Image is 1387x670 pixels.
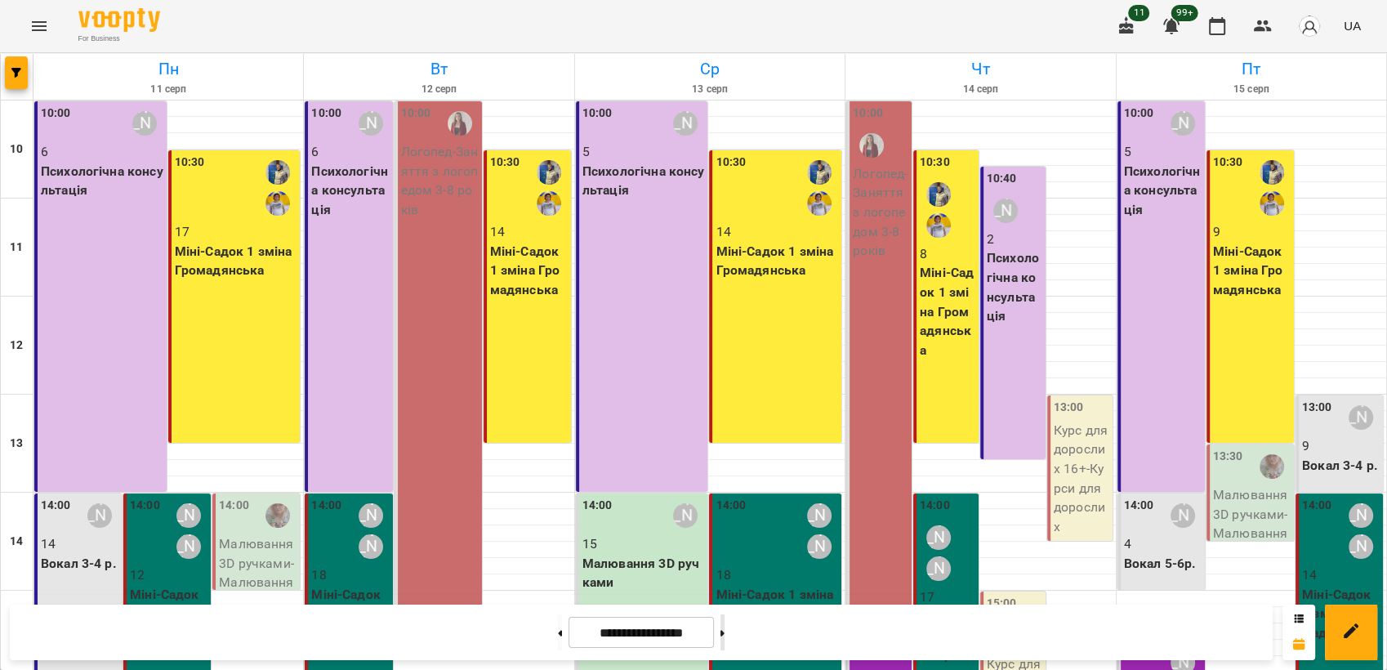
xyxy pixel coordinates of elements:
div: Єлисєєва Альбіна Олегівна [673,503,698,528]
label: 14:00 [41,497,71,515]
div: Мичка Наталія Ярославівна [926,556,951,581]
label: 14:00 [311,497,341,515]
p: Психологічна консультація [1124,162,1202,220]
h6: Ср [578,56,842,82]
button: UA [1337,11,1367,41]
div: Фефелова Людмила Іванівна [537,160,561,185]
p: 14 [716,222,838,242]
h6: 12 серп [306,82,571,97]
div: Кузьменко Лариса Георгіївна [1349,503,1373,528]
label: 14:00 [1124,497,1154,515]
div: Фефелова Людмила Іванівна [265,160,290,185]
div: Масич Римма Юріївна [87,503,112,528]
p: Психологічна консультація [311,162,389,220]
p: 14 [1302,565,1380,585]
label: 10:00 [1124,105,1154,123]
h6: 11 серп [36,82,301,97]
img: Літвінова Катерина [265,503,290,528]
p: 5 [1124,142,1202,162]
label: 13:00 [1302,399,1332,417]
h6: 14 [10,533,23,551]
p: Вокал 3-4 р. [1302,456,1380,476]
div: Мичка Наталія Ярославівна [359,534,383,559]
h6: 14 серп [848,82,1113,97]
h6: 11 [10,239,23,257]
p: 9 [1302,436,1380,456]
div: Мичка Наталія Ярославівна [673,111,698,136]
p: 17 [175,222,297,242]
h6: Чт [848,56,1113,82]
img: Яковенко Лариса Миколаївна [537,191,561,216]
div: Мичка Наталія Ярославівна [993,199,1018,223]
img: Фефелова Людмила Іванівна [807,160,832,185]
img: Фефелова Людмила Іванівна [926,182,951,207]
label: 10:00 [41,105,71,123]
p: Логопед - Заняття з логопедом 3-8 років [853,164,908,261]
button: Menu [20,7,59,46]
p: Малювання 3D ручками [582,554,705,592]
label: 14:00 [716,497,746,515]
p: 2 [987,230,1042,249]
p: Психологічна консультація [582,162,705,200]
p: 6 [311,142,389,162]
p: Міні-Садок 1 зміна Громадянська [920,263,975,360]
p: Малювання 3D ручками - Малювання 3-д ручками [1213,485,1291,562]
h6: 13 серп [578,82,842,97]
p: Логопед - Заняття з логопедом 3-8 років [401,142,479,219]
h6: Вт [306,56,571,82]
p: 18 [716,565,838,585]
img: Яковенко Лариса Миколаївна [265,191,290,216]
label: 14:00 [1302,497,1332,515]
h6: 12 [10,337,23,355]
img: Літвінова Катерина [1260,454,1284,479]
label: 10:00 [582,105,613,123]
p: Міні-Садок 1 зміна Громадянська [1213,242,1291,300]
p: 12 [130,565,207,585]
div: Кузьменко Лариса Георгіївна [176,503,201,528]
img: Яковенко Лариса Миколаївна [1260,191,1284,216]
label: 14:00 [582,497,613,515]
label: 14:00 [130,497,160,515]
p: Психологічна консультація [987,248,1042,325]
div: Масич Римма Юріївна [1349,405,1373,430]
div: Фефелова Людмила Іванівна [1260,160,1284,185]
div: Мичка Наталія Ярославівна [807,534,832,559]
p: Міні-Садок 1 зміна Громадянська [1302,585,1380,643]
h6: 15 серп [1119,82,1384,97]
p: Психологічна консультація [41,162,163,200]
p: Малювання 3D ручками - Малювання 3-д ручками [219,534,297,611]
div: Кузьменко Лариса Георгіївна [926,525,951,550]
div: Мичка Наталія Ярославівна [176,534,201,559]
span: For Business [78,33,160,44]
h6: Пн [36,56,301,82]
p: 8 [920,244,975,264]
span: 11 [1128,5,1149,21]
p: 5 [582,142,705,162]
h6: Пт [1119,56,1384,82]
p: Курс для дорослих 16+ - Курси для дорослих [1054,421,1109,536]
div: Мичка Наталія Ярославівна [1349,534,1373,559]
p: 15 [582,534,705,554]
p: Міні-Садок 1 зміна Громадянська [716,242,838,280]
div: Яковенко Лариса Миколаївна [926,213,951,238]
img: Яковенко Лариса Миколаївна [807,191,832,216]
label: 10:40 [987,170,1017,188]
img: Voopty Logo [78,8,160,32]
img: Єременко Ірина Олександрівна [859,133,884,158]
label: 13:00 [1054,399,1084,417]
img: Єременко Ірина Олександрівна [448,111,472,136]
label: 13:30 [1213,448,1243,466]
label: 10:30 [716,154,746,172]
img: avatar_s.png [1298,15,1321,38]
h6: 13 [10,435,23,453]
span: 99+ [1171,5,1198,21]
label: 14:00 [920,497,950,515]
div: Масич Римма Юріївна [1171,503,1195,528]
